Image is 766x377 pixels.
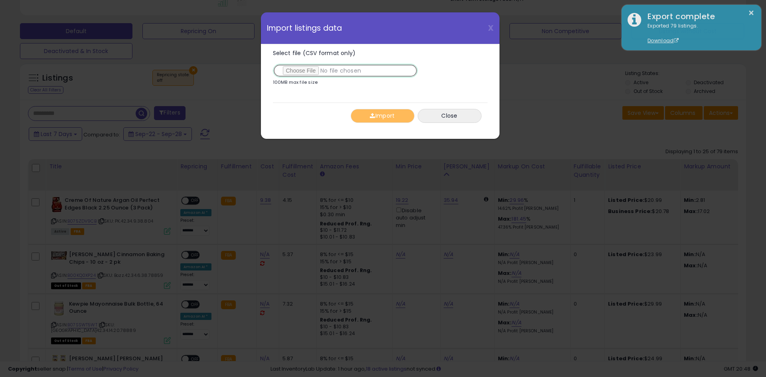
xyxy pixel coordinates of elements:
[351,109,415,123] button: Import
[642,11,755,22] div: Export complete
[273,49,356,57] span: Select file (CSV format only)
[418,109,482,123] button: Close
[648,37,679,44] a: Download
[748,8,754,18] button: ×
[488,22,494,34] span: X
[642,22,755,45] div: Exported 79 listings.
[273,80,318,85] p: 100MB max file size
[267,24,342,32] span: Import listings data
